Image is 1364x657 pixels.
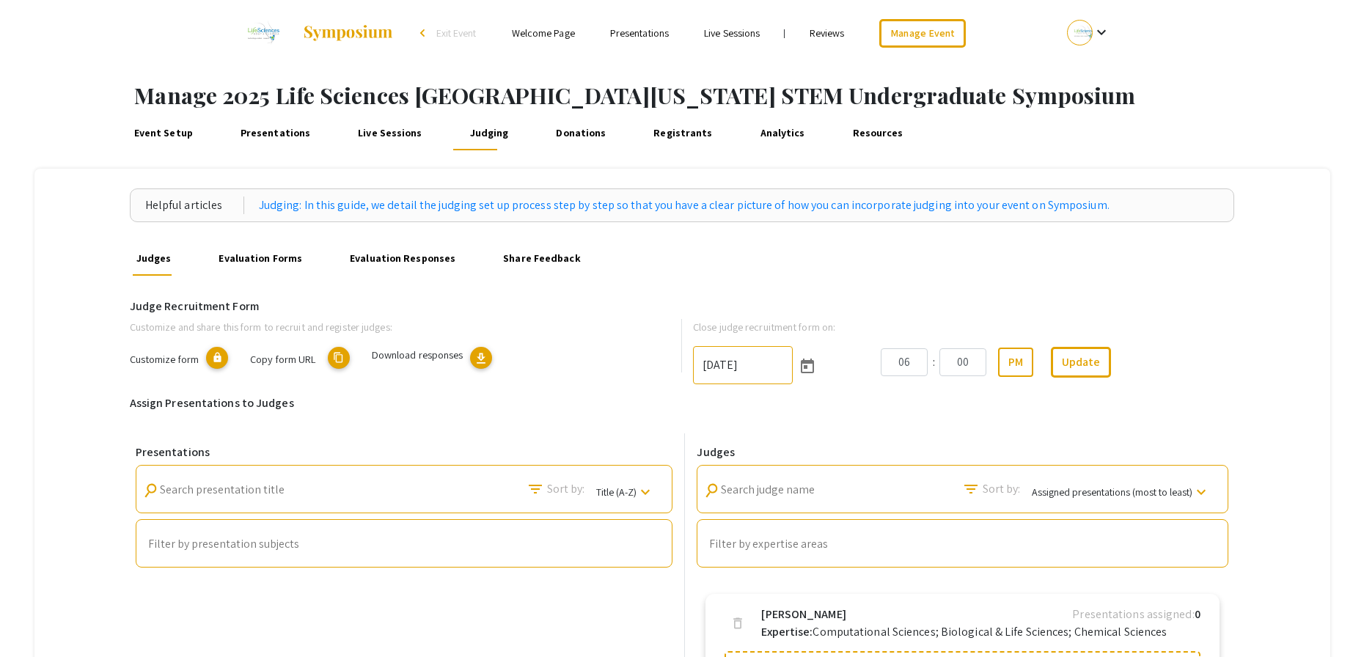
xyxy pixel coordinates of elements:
a: Judging [466,115,512,150]
h6: Presentations [136,445,673,459]
a: Presentations [610,26,669,40]
button: Update [1051,347,1111,378]
mat-icon: keyboard_arrow_down [1192,483,1210,501]
a: Judging: In this guide, we detail the judging set up process step by step so that you have a clea... [259,197,1110,214]
b: [PERSON_NAME] [761,606,846,623]
span: Copy form URL [250,352,315,366]
button: Assigned presentations (most to least) [1020,477,1222,505]
a: Registrants [650,115,716,150]
mat-icon: copy URL [328,347,350,369]
input: Hours [881,348,928,376]
a: Reviews [810,26,845,40]
mat-icon: Search [962,480,980,498]
span: Download responses [372,348,463,361]
span: Sort by: [983,480,1021,498]
div: arrow_back_ios [420,29,429,37]
a: Event Setup [131,115,196,150]
button: Title (A-Z) [584,477,666,505]
span: download [474,351,488,366]
div: : [928,353,939,371]
b: Expertise: [761,624,813,639]
a: Evaluation Responses [347,241,459,276]
span: Assigned presentations (most to least) [1032,485,1192,499]
mat-chip-list: Auto complete [709,535,1216,554]
a: 2025 Life Sciences South Florida STEM Undergraduate Symposium [238,15,394,51]
button: PM [998,348,1033,377]
a: Presentations [237,115,314,150]
h6: Judge Recruitment Form [130,299,1235,313]
a: Manage Event [879,19,966,48]
b: 0 [1195,606,1200,622]
label: Close judge recruitment form on: [693,319,835,335]
img: 2025 Life Sciences South Florida STEM Undergraduate Symposium [238,15,287,51]
li: | [777,26,791,40]
a: Evaluation Forms [216,241,306,276]
span: Presentations assigned: [1072,606,1194,622]
span: Exit Event [436,26,477,40]
a: Judges [133,241,175,276]
a: Share Feedback [500,241,584,276]
img: Symposium by ForagerOne [302,24,394,42]
mat-icon: Search [141,481,161,501]
mat-icon: keyboard_arrow_down [637,483,654,501]
a: Resources [849,115,906,150]
h6: Judges [697,445,1228,459]
span: Title (A-Z) [596,485,637,499]
p: Computational Sciences; Biological & Life Sciences; Chemical Sciences [761,623,1167,641]
p: Customize and share this form to recruit and register judges: [130,319,658,335]
div: Helpful articles [145,197,244,214]
button: download [470,347,492,369]
h6: Assign Presentations to Judges [130,396,1235,410]
span: Sort by: [547,480,585,498]
a: Analytics [757,115,808,150]
h1: Manage 2025 Life Sciences [GEOGRAPHIC_DATA][US_STATE] STEM Undergraduate Symposium [134,82,1364,109]
button: Open calendar [793,350,822,380]
a: Donations [553,115,609,150]
button: delete [723,609,752,638]
mat-icon: lock [206,347,228,369]
button: Expand account dropdown [1052,16,1126,49]
mat-chip-list: Auto complete [148,535,661,554]
a: Welcome Page [512,26,575,40]
a: Live Sessions [704,26,760,40]
a: Live Sessions [355,115,426,150]
span: delete [730,616,745,631]
span: Customize form [130,352,199,366]
iframe: Chat [11,591,62,646]
mat-icon: Search [703,481,722,501]
mat-icon: Search [527,480,544,498]
mat-icon: Expand account dropdown [1093,23,1110,41]
input: Minutes [939,348,986,376]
